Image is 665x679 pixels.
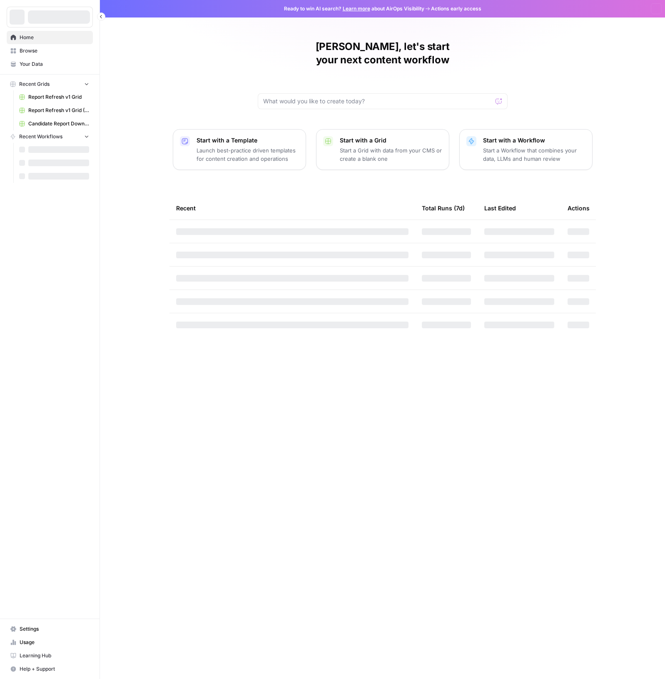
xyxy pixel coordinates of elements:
[568,197,590,220] div: Actions
[343,5,370,12] a: Learn more
[176,197,408,220] div: Recent
[7,636,93,649] a: Usage
[20,639,89,646] span: Usage
[284,5,424,12] span: Ready to win AI search? about AirOps Visibility
[20,34,89,41] span: Home
[459,129,593,170] button: Start with a WorkflowStart a Workflow that combines your data, LLMs and human review
[7,622,93,636] a: Settings
[422,197,465,220] div: Total Runs (7d)
[7,57,93,71] a: Your Data
[15,117,93,130] a: Candidate Report Download Sheet
[20,47,89,55] span: Browse
[20,665,89,673] span: Help + Support
[316,129,449,170] button: Start with a GridStart a Grid with data from your CMS or create a blank one
[7,31,93,44] a: Home
[7,649,93,662] a: Learning Hub
[20,60,89,68] span: Your Data
[483,146,585,163] p: Start a Workflow that combines your data, LLMs and human review
[340,136,442,145] p: Start with a Grid
[197,136,299,145] p: Start with a Template
[197,146,299,163] p: Launch best-practice driven templates for content creation and operations
[7,44,93,57] a: Browse
[28,107,89,114] span: Report Refresh v1 Grid (Copy)
[258,40,508,67] h1: [PERSON_NAME], let's start your next content workflow
[19,133,62,140] span: Recent Workflows
[263,97,492,105] input: What would you like to create today?
[7,130,93,143] button: Recent Workflows
[7,662,93,676] button: Help + Support
[20,625,89,633] span: Settings
[173,129,306,170] button: Start with a TemplateLaunch best-practice driven templates for content creation and operations
[340,146,442,163] p: Start a Grid with data from your CMS or create a blank one
[431,5,481,12] span: Actions early access
[484,197,516,220] div: Last Edited
[28,120,89,127] span: Candidate Report Download Sheet
[15,104,93,117] a: Report Refresh v1 Grid (Copy)
[28,93,89,101] span: Report Refresh v1 Grid
[483,136,585,145] p: Start with a Workflow
[20,652,89,659] span: Learning Hub
[15,90,93,104] a: Report Refresh v1 Grid
[19,80,50,88] span: Recent Grids
[7,78,93,90] button: Recent Grids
